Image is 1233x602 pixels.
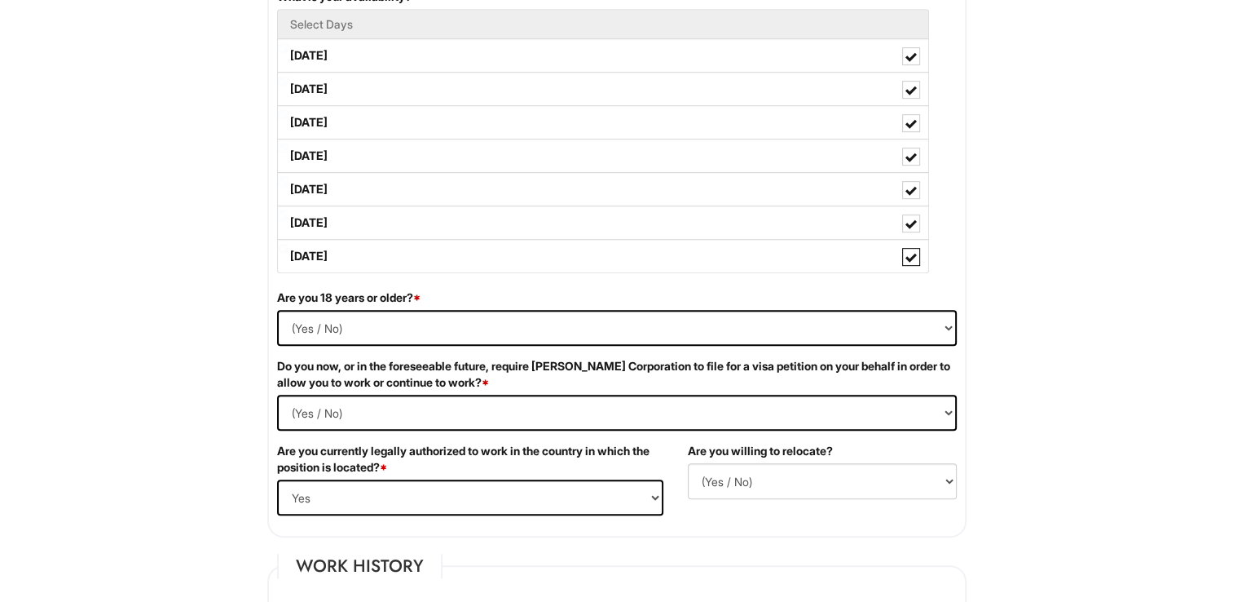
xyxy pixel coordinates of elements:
[277,395,957,431] select: (Yes / No)
[278,73,928,105] label: [DATE]
[278,106,928,139] label: [DATE]
[290,18,916,30] h5: Select Days
[277,554,443,578] legend: Work History
[278,139,928,172] label: [DATE]
[278,240,928,272] label: [DATE]
[688,443,833,459] label: Are you willing to relocate?
[277,358,957,391] label: Do you now, or in the foreseeable future, require [PERSON_NAME] Corporation to file for a visa pe...
[277,443,663,476] label: Are you currently legally authorized to work in the country in which the position is located?
[278,39,928,72] label: [DATE]
[278,206,928,239] label: [DATE]
[277,290,421,306] label: Are you 18 years or older?
[688,463,957,499] select: (Yes / No)
[277,310,957,346] select: (Yes / No)
[278,173,928,206] label: [DATE]
[277,480,663,516] select: (Yes / No)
